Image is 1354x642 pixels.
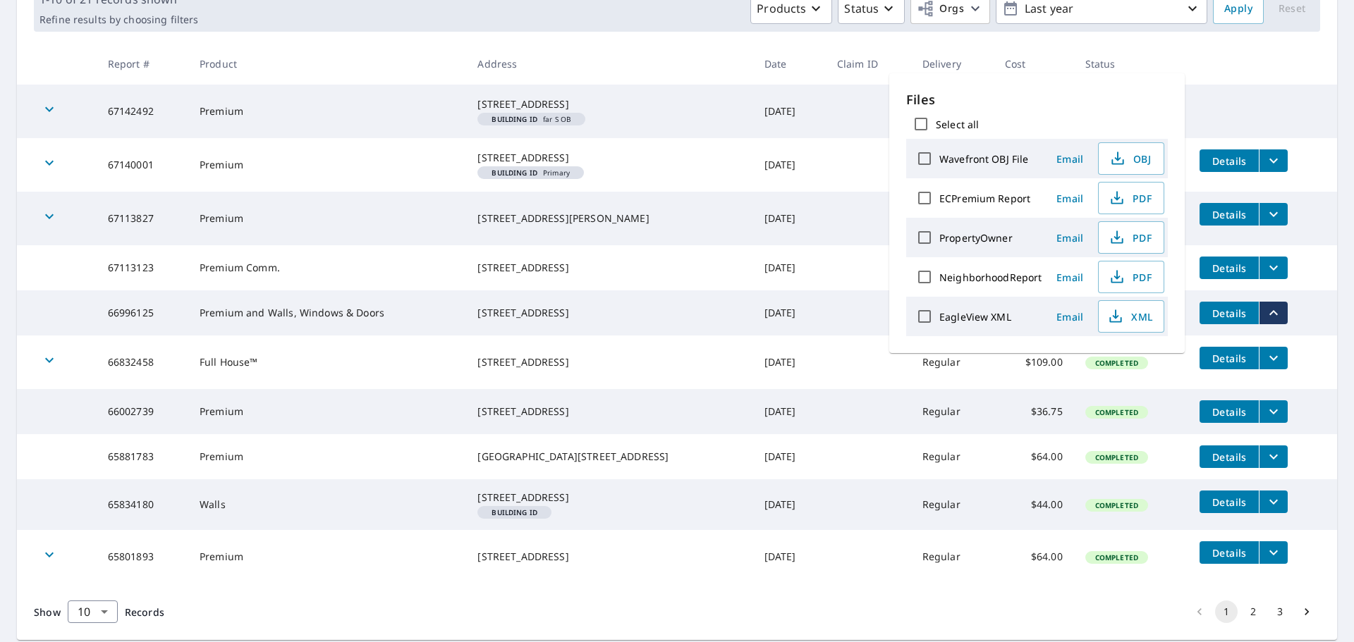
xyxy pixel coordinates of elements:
[939,192,1030,205] label: ECPremium Report
[188,434,466,479] td: Premium
[1259,347,1288,369] button: filesDropdownBtn-66832458
[1186,600,1320,623] nav: pagination navigation
[1200,302,1259,324] button: detailsBtn-66996125
[1208,261,1250,275] span: Details
[1053,231,1087,245] span: Email
[1215,600,1238,623] button: page 1
[492,169,537,176] em: Building ID
[492,116,537,123] em: Building ID
[911,530,994,584] td: Regular
[911,43,994,85] th: Delivery
[125,605,164,619] span: Records
[1047,148,1092,170] button: Email
[1107,229,1152,246] span: PDF
[1208,546,1250,560] span: Details
[97,85,188,138] td: 67142492
[994,434,1074,479] td: $64.00
[1295,600,1318,623] button: Go to next page
[1259,257,1288,279] button: filesDropdownBtn-67113123
[753,479,826,530] td: [DATE]
[483,116,580,123] span: far S OB
[97,530,188,584] td: 65801893
[994,43,1074,85] th: Cost
[188,85,466,138] td: Premium
[477,261,741,275] div: [STREET_ADDRESS]
[1242,600,1264,623] button: Go to page 2
[936,118,979,131] label: Select all
[911,434,994,479] td: Regular
[1047,187,1092,209] button: Email
[477,490,741,505] div: [STREET_ADDRESS]
[188,192,466,245] td: Premium
[753,43,826,85] th: Date
[188,479,466,530] td: Walls
[188,389,466,434] td: Premium
[939,152,1028,166] label: Wavefront OBJ File
[483,169,578,176] span: Primary
[466,43,752,85] th: Address
[1047,266,1092,288] button: Email
[1200,149,1259,172] button: detailsBtn-67140001
[939,231,1013,245] label: PropertyOwner
[753,138,826,192] td: [DATE]
[939,310,1011,323] label: EagleView XML
[188,43,466,85] th: Product
[911,389,994,434] td: Regular
[994,335,1074,389] td: $109.00
[1074,43,1189,85] th: Status
[97,138,188,192] td: 67140001
[1107,308,1152,325] span: XML
[1087,407,1147,417] span: Completed
[1047,306,1092,328] button: Email
[994,530,1074,584] td: $64.00
[753,192,826,245] td: [DATE]
[1200,490,1259,513] button: detailsBtn-65834180
[939,271,1042,284] label: NeighborhoodReport
[97,290,188,335] td: 66996125
[68,600,118,623] div: Show 10 records
[39,13,198,26] p: Refine results by choosing filters
[477,550,741,564] div: [STREET_ADDRESS]
[97,434,188,479] td: 65881783
[1098,261,1164,293] button: PDF
[994,389,1074,434] td: $36.75
[1087,553,1147,562] span: Completed
[492,509,537,516] em: Building ID
[1259,541,1288,564] button: filesDropdownBtn-65801893
[826,43,911,85] th: Claim ID
[1208,405,1250,419] span: Details
[1200,347,1259,369] button: detailsBtn-66832458
[1053,310,1087,323] span: Email
[994,479,1074,530] td: $44.00
[477,450,741,464] div: [GEOGRAPHIC_DATA][STREET_ADDRESS]
[1053,271,1087,284] span: Email
[1200,445,1259,468] button: detailsBtn-65881783
[188,335,466,389] td: Full House™
[1107,150,1152,167] span: OBJ
[753,434,826,479] td: [DATE]
[477,306,741,320] div: [STREET_ADDRESS]
[97,192,188,245] td: 67113827
[1208,450,1250,464] span: Details
[97,43,188,85] th: Report #
[906,90,1168,109] p: Files
[1200,400,1259,423] button: detailsBtn-66002739
[1259,445,1288,468] button: filesDropdownBtn-65881783
[188,138,466,192] td: Premium
[1200,541,1259,564] button: detailsBtn-65801893
[1208,208,1250,221] span: Details
[477,355,741,369] div: [STREET_ADDRESS]
[1269,600,1291,623] button: Go to page 3
[1208,495,1250,509] span: Details
[188,245,466,290] td: Premium Comm.
[753,389,826,434] td: [DATE]
[1087,452,1147,462] span: Completed
[1259,203,1288,226] button: filesDropdownBtn-67113827
[477,211,741,226] div: [STREET_ADDRESS][PERSON_NAME]
[1259,149,1288,172] button: filesDropdownBtn-67140001
[1107,268,1152,285] span: PDF
[1259,302,1288,324] button: filesDropdownBtn-66996125
[753,245,826,290] td: [DATE]
[1098,182,1164,214] button: PDF
[753,290,826,335] td: [DATE]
